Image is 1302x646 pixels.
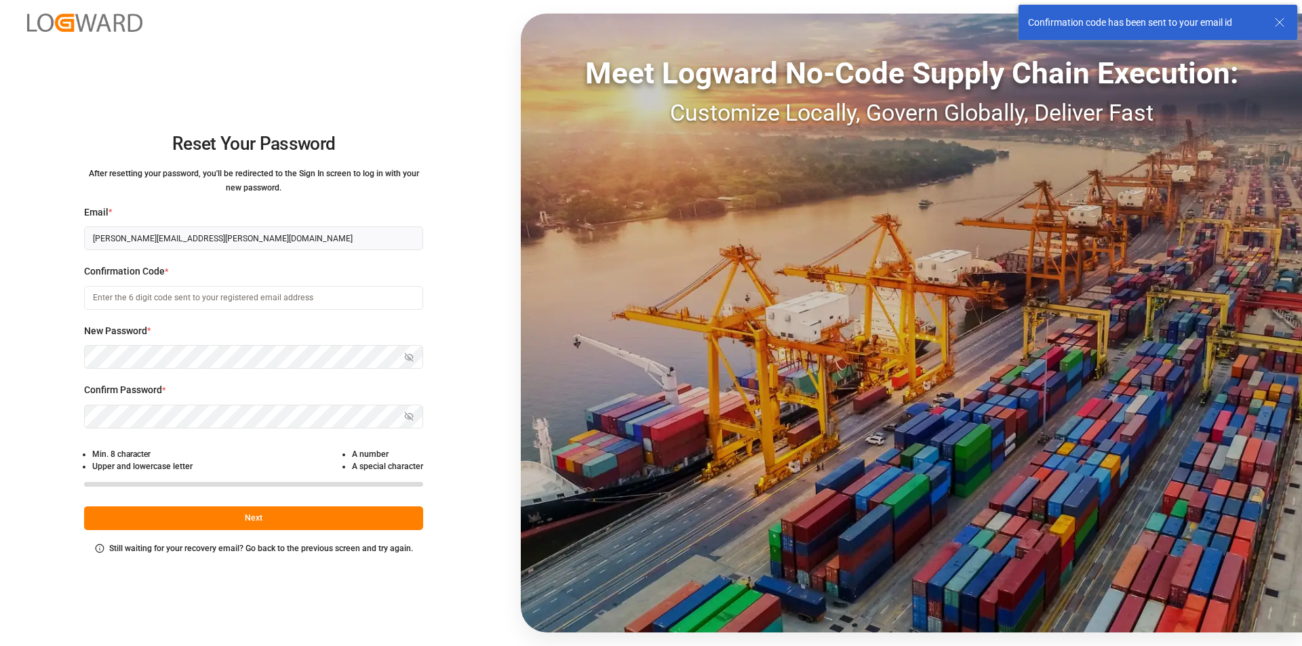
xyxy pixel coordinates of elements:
span: Confirm Password [84,383,162,397]
div: Confirmation code has been sent to your email id [1028,16,1261,30]
small: A special character [352,462,423,471]
div: Customize Locally, Govern Globally, Deliver Fast [521,96,1302,130]
button: Next [84,506,423,530]
small: A number [352,449,389,459]
small: Upper and lowercase letter [92,462,193,471]
img: Logward_new_orange.png [27,14,142,32]
input: Enter your email [84,226,423,250]
h2: Reset Your Password [84,123,423,166]
small: Still waiting for your recovery email? Go back to the previous screen and try again. [109,544,413,553]
span: Confirmation Code [84,264,165,279]
span: New Password [84,324,147,338]
span: Email [84,205,108,220]
input: Enter the 6 digit code sent to your registered email address [84,286,423,310]
small: After resetting your password, you'll be redirected to the Sign In screen to log in with your new... [89,169,419,193]
div: Meet Logward No-Code Supply Chain Execution: [521,51,1302,96]
li: Min. 8 character [92,448,193,460]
